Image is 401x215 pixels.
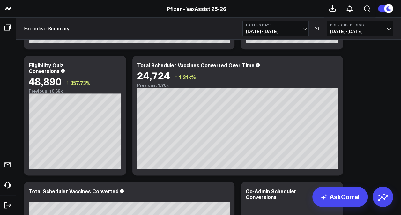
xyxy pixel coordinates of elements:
a: AskCorral [312,187,368,207]
b: Last 30 Days [246,23,305,27]
button: Last 30 Days[DATE]-[DATE] [242,21,309,36]
button: Previous Period[DATE]-[DATE] [327,21,393,36]
div: VS [312,26,323,30]
span: 357.73% [70,79,91,86]
a: Executive Summary [24,25,70,32]
div: Total Scheduler Vaccines Converted Over Time [137,62,255,69]
div: 48,890 [29,75,62,87]
div: Previous: 1.76k [137,83,338,88]
b: Previous Period [330,23,390,27]
span: [DATE] - [DATE] [246,29,305,34]
div: Total Scheduler Vaccines Converted [29,188,119,195]
div: 24,724 [137,70,170,81]
span: ↑ [175,73,177,81]
a: Pfizer - VaxAssist 25-26 [167,5,226,12]
span: [DATE] - [DATE] [330,29,390,34]
div: Eligibility Quiz Conversions [29,62,63,74]
span: ↑ [66,78,69,87]
div: Co-Admin Scheduler Conversions [246,188,296,200]
span: 1.31k% [179,73,196,80]
div: Previous: 10.68k [29,88,121,93]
